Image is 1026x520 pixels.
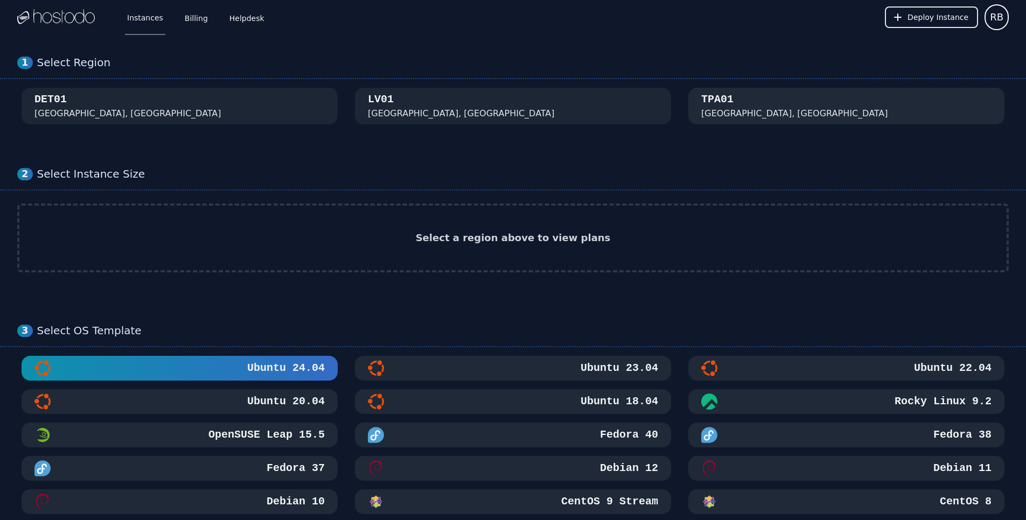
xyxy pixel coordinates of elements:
div: Select OS Template [37,324,1009,338]
div: TPA01 [701,92,734,107]
button: Fedora 37Fedora 37 [22,456,338,481]
button: OpenSUSE Leap 15.5 MinimalOpenSUSE Leap 15.5 [22,423,338,447]
button: Ubuntu 22.04Ubuntu 22.04 [688,356,1004,381]
button: Fedora 38Fedora 38 [688,423,1004,447]
img: Ubuntu 22.04 [701,360,717,376]
span: Deploy Instance [908,12,968,23]
h3: Debian 10 [264,494,325,509]
h3: Ubuntu 18.04 [578,394,658,409]
div: 3 [17,325,33,337]
div: DET01 [34,92,67,107]
img: Debian 12 [368,460,384,476]
img: Fedora 38 [701,427,717,443]
button: Ubuntu 20.04Ubuntu 20.04 [22,389,338,414]
img: CentOS 8 [701,494,717,510]
button: Deploy Instance [885,6,978,28]
button: Debian 11Debian 11 [688,456,1004,481]
h3: CentOS 8 [938,494,992,509]
div: [GEOGRAPHIC_DATA], [GEOGRAPHIC_DATA] [701,107,888,120]
h3: Fedora 37 [264,461,325,476]
button: LV01 [GEOGRAPHIC_DATA], [GEOGRAPHIC_DATA] [355,88,671,124]
img: Logo [17,9,95,25]
img: Ubuntu 18.04 [368,393,384,410]
h3: Debian 12 [598,461,658,476]
div: 1 [17,57,33,69]
button: Rocky Linux 9.2Rocky Linux 9.2 [688,389,1004,414]
button: DET01 [GEOGRAPHIC_DATA], [GEOGRAPHIC_DATA] [22,88,338,124]
h3: Ubuntu 22.04 [912,361,992,376]
div: [GEOGRAPHIC_DATA], [GEOGRAPHIC_DATA] [368,107,555,120]
img: Ubuntu 24.04 [34,360,51,376]
button: Fedora 40Fedora 40 [355,423,671,447]
h2: Select a region above to view plans [416,230,611,245]
span: RB [990,10,1003,25]
div: Select Instance Size [37,167,1009,181]
button: Debian 10Debian 10 [22,489,338,514]
img: Ubuntu 23.04 [368,360,384,376]
button: Ubuntu 18.04Ubuntu 18.04 [355,389,671,414]
h3: Fedora 38 [931,427,992,442]
img: OpenSUSE Leap 15.5 Minimal [34,427,51,443]
img: Rocky Linux 9.2 [701,393,717,410]
div: 2 [17,168,33,180]
button: User menu [985,4,1009,30]
button: Ubuntu 24.04Ubuntu 24.04 [22,356,338,381]
img: Fedora 40 [368,427,384,443]
button: Ubuntu 23.04Ubuntu 23.04 [355,356,671,381]
img: Ubuntu 20.04 [34,393,51,410]
div: [GEOGRAPHIC_DATA], [GEOGRAPHIC_DATA] [34,107,221,120]
h3: Ubuntu 20.04 [245,394,325,409]
div: Select Region [37,56,1009,69]
img: Fedora 37 [34,460,51,476]
img: CentOS 9 Stream [368,494,384,510]
button: CentOS 9 StreamCentOS 9 Stream [355,489,671,514]
h3: Ubuntu 23.04 [578,361,658,376]
img: Debian 11 [701,460,717,476]
h3: Fedora 40 [598,427,658,442]
button: Debian 12Debian 12 [355,456,671,481]
h3: Rocky Linux 9.2 [892,394,992,409]
h3: CentOS 9 Stream [559,494,658,509]
button: TPA01 [GEOGRAPHIC_DATA], [GEOGRAPHIC_DATA] [688,88,1004,124]
button: CentOS 8CentOS 8 [688,489,1004,514]
h3: Ubuntu 24.04 [245,361,325,376]
img: Debian 10 [34,494,51,510]
h3: Debian 11 [931,461,992,476]
h3: OpenSUSE Leap 15.5 [206,427,325,442]
div: LV01 [368,92,394,107]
